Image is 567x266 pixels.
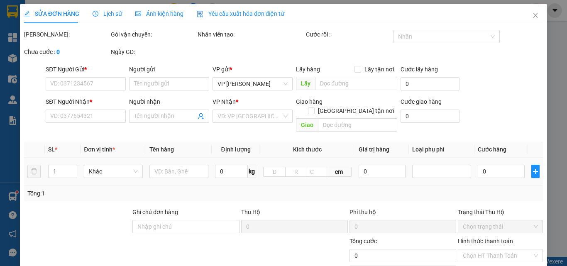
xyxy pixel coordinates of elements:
span: Giao [296,118,318,132]
div: Chưa cước : [24,47,109,56]
div: VP gửi [213,65,293,74]
label: Hình thức thanh toán [458,238,513,244]
span: Yêu cầu xuất hóa đơn điện tử [197,10,284,17]
span: Lấy [296,77,315,90]
input: Cước lấy hàng [400,77,459,90]
label: Cước giao hàng [400,98,441,105]
th: Loại phụ phí [409,142,474,158]
span: cm [327,167,351,177]
span: user-add [198,113,204,120]
span: edit [24,11,30,17]
div: Phí thu hộ [349,207,456,220]
span: VP Võ Chí Công [218,78,288,90]
span: Lịch sử [93,10,122,17]
span: kg [248,165,256,178]
div: Người gửi [129,65,209,74]
span: Kích thước [293,146,322,153]
span: Tên hàng [149,146,174,153]
span: clock-circle [93,11,98,17]
input: D [263,167,286,177]
span: Lấy tận nơi [361,65,397,74]
span: picture [135,11,141,17]
div: [PERSON_NAME]: [24,30,109,39]
div: Nhân viên tạo: [198,30,304,39]
input: C [307,167,327,177]
div: SĐT Người Nhận [46,97,126,106]
span: plus [532,168,539,175]
button: delete [27,165,41,178]
div: Trạng thái Thu Hộ [458,207,543,217]
span: VP Nhận [213,98,236,105]
span: Cước hàng [478,146,506,153]
input: Dọc đường [315,77,397,90]
b: 0 [56,49,60,55]
span: Chọn trạng thái [463,220,538,233]
span: Giá trị hàng [358,146,389,153]
label: Ghi chú đơn hàng [132,209,178,215]
span: Khác [89,165,138,178]
span: close [532,12,539,19]
span: Đơn vị tính [84,146,115,153]
input: R [285,167,308,177]
span: Tổng cước [349,238,377,244]
button: plus [531,165,540,178]
button: Close [524,4,547,27]
div: Tổng: 1 [27,189,220,198]
span: Lấy hàng [296,66,320,73]
div: Cước rồi : [306,30,391,39]
img: icon [197,11,203,17]
span: Giao hàng [296,98,323,105]
input: Ghi chú đơn hàng [132,220,239,233]
input: Dọc đường [318,118,397,132]
div: Người nhận [129,97,209,106]
input: Cước giao hàng [400,110,459,123]
span: Định lượng [221,146,250,153]
span: SỬA ĐƠN HÀNG [24,10,79,17]
span: Ảnh kiện hàng [135,10,183,17]
div: SĐT Người Gửi [46,65,126,74]
div: Gói vận chuyển: [111,30,196,39]
span: Thu Hộ [241,209,260,215]
label: Cước lấy hàng [400,66,437,73]
span: SL [48,146,55,153]
div: Ngày GD: [111,47,196,56]
input: VD: Bàn, Ghế [149,165,208,178]
span: [GEOGRAPHIC_DATA] tận nơi [314,106,397,115]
